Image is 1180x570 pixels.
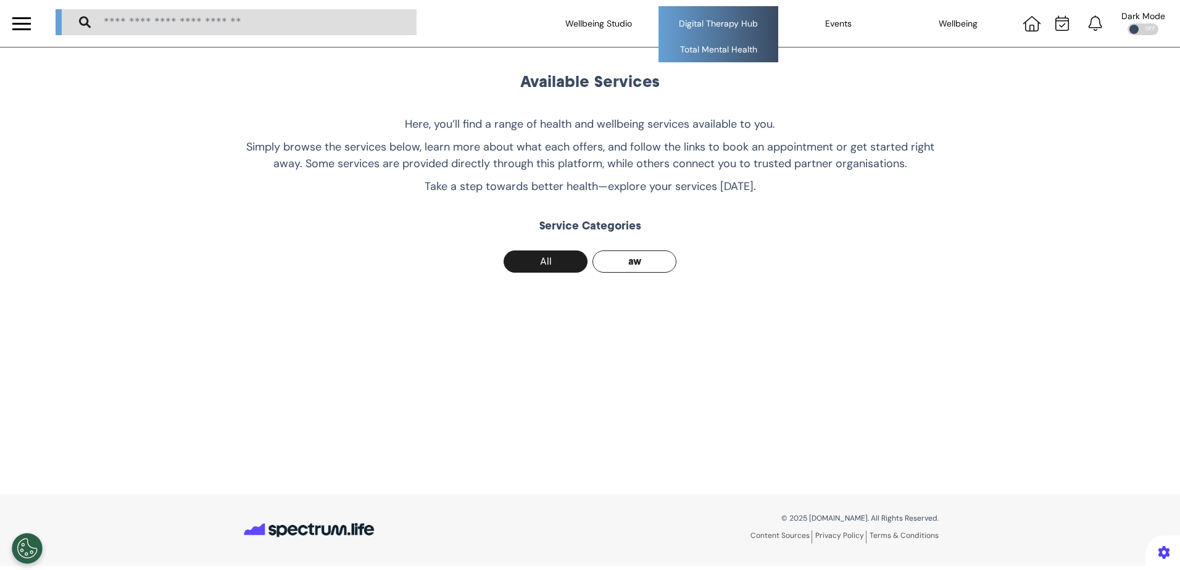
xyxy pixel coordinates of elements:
img: Spectrum.Life logo [241,516,377,545]
div: Digital Therapy Hub [659,6,778,41]
p: © 2025 [DOMAIN_NAME]. All Rights Reserved. [599,513,939,524]
div: Total Mental Health [659,37,778,62]
p: Take a step towards better health—explore your services [DATE]. [238,178,942,195]
h1: Available Services [238,72,942,91]
a: Privacy Policy [815,531,866,543]
button: aw [592,250,676,273]
div: OFF [1128,23,1158,35]
h2: Service Categories [238,220,942,233]
div: Wellbeing Studio [539,6,659,41]
div: Wellbeing [899,6,1018,41]
button: All [504,250,588,273]
p: Here, you’ll find a range of health and wellbeing services available to you. [238,116,942,133]
button: Open Preferences [12,533,43,564]
a: Terms & Conditions [870,531,939,540]
div: Events [778,6,898,41]
a: Content Sources [750,531,812,543]
div: Dark Mode [1121,12,1165,20]
p: Simply browse the services below, learn more about what each offers, and follow the links to book... [238,139,942,172]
